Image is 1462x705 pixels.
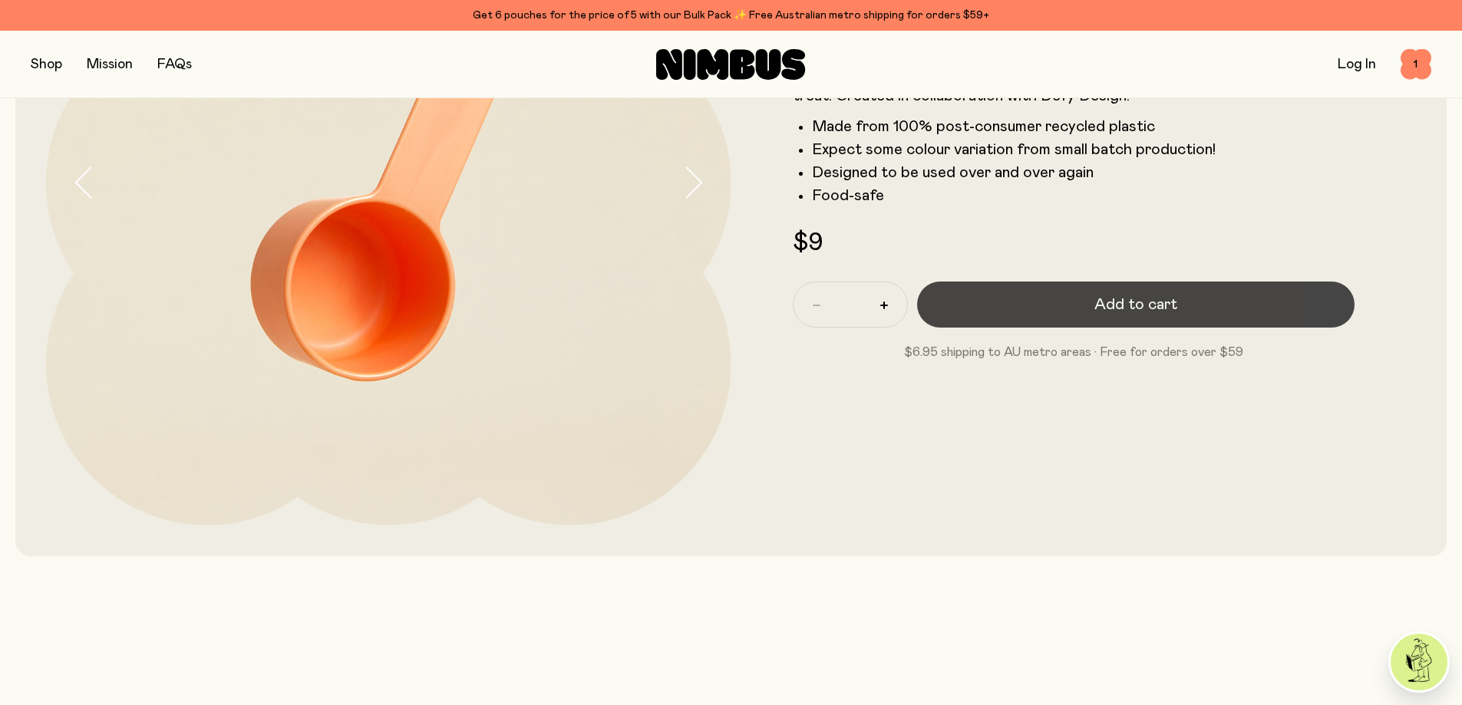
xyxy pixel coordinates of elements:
[1338,58,1376,71] a: Log In
[793,343,1355,361] p: $6.95 shipping to AU metro areas · Free for orders over $59
[917,282,1355,328] button: Add to cart
[87,58,133,71] a: Mission
[1094,294,1177,315] span: Add to cart
[812,140,1355,159] li: Expect some colour variation from small batch production!
[812,186,1355,205] li: Food-safe
[1401,49,1431,80] button: 1
[1391,634,1447,690] img: agent
[157,58,192,71] a: FAQs
[812,117,1355,136] li: Made from 100% post-consumer recycled plastic
[31,6,1431,25] div: Get 6 pouches for the price of 5 with our Bulk Pack ✨ Free Australian metro shipping for orders $59+
[793,231,823,255] span: $9
[812,163,1355,182] li: Designed to be used over and over again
